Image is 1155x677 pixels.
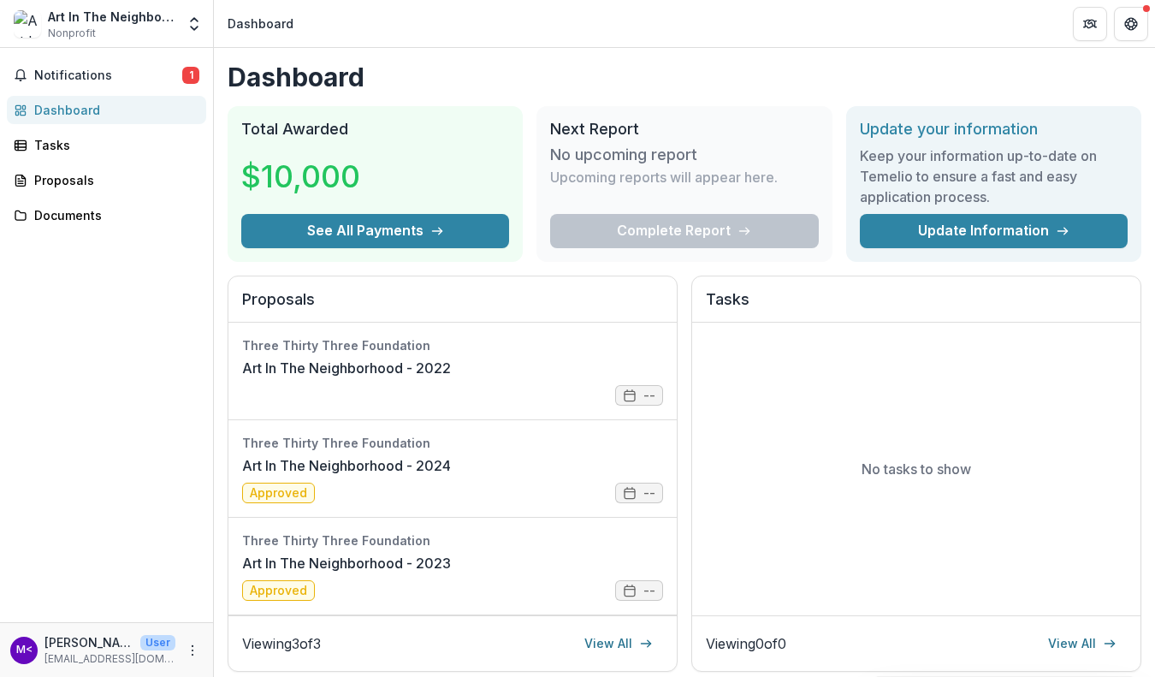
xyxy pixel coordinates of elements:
span: Nonprofit [48,26,96,41]
h3: $10,000 [241,153,370,199]
span: 1 [182,67,199,84]
a: Update Information [860,214,1128,248]
button: See All Payments [241,214,509,248]
img: Art In The Neighborhood [14,10,41,38]
p: User [140,635,175,650]
a: Art In The Neighborhood - 2023 [242,553,451,573]
span: Notifications [34,68,182,83]
h2: Next Report [550,120,818,139]
div: Mollie Burke <artintheneighborhoodvt@gmail.com> [16,644,33,656]
button: More [182,640,203,661]
button: Get Help [1114,7,1148,41]
div: Dashboard [228,15,293,33]
p: No tasks to show [862,459,971,479]
h2: Proposals [242,290,663,323]
a: Art In The Neighborhood - 2024 [242,455,451,476]
a: Art In The Neighborhood - 2022 [242,358,451,378]
p: Viewing 0 of 0 [706,633,786,654]
h1: Dashboard [228,62,1141,92]
a: Dashboard [7,96,206,124]
button: Notifications1 [7,62,206,89]
button: Open entity switcher [182,7,206,41]
div: Tasks [34,136,192,154]
h2: Tasks [706,290,1127,323]
p: Upcoming reports will appear here. [550,167,778,187]
h2: Update your information [860,120,1128,139]
p: [EMAIL_ADDRESS][DOMAIN_NAME] [44,651,175,667]
div: Proposals [34,171,192,189]
a: View All [1038,630,1127,657]
div: Dashboard [34,101,192,119]
h3: No upcoming report [550,145,697,164]
div: Documents [34,206,192,224]
h2: Total Awarded [241,120,509,139]
p: Viewing 3 of 3 [242,633,321,654]
div: Art In The Neighborhood [48,8,175,26]
a: View All [574,630,663,657]
button: Partners [1073,7,1107,41]
a: Documents [7,201,206,229]
a: Proposals [7,166,206,194]
p: [PERSON_NAME] <[EMAIL_ADDRESS][DOMAIN_NAME]> [44,633,133,651]
h3: Keep your information up-to-date on Temelio to ensure a fast and easy application process. [860,145,1128,207]
nav: breadcrumb [221,11,300,36]
a: Tasks [7,131,206,159]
